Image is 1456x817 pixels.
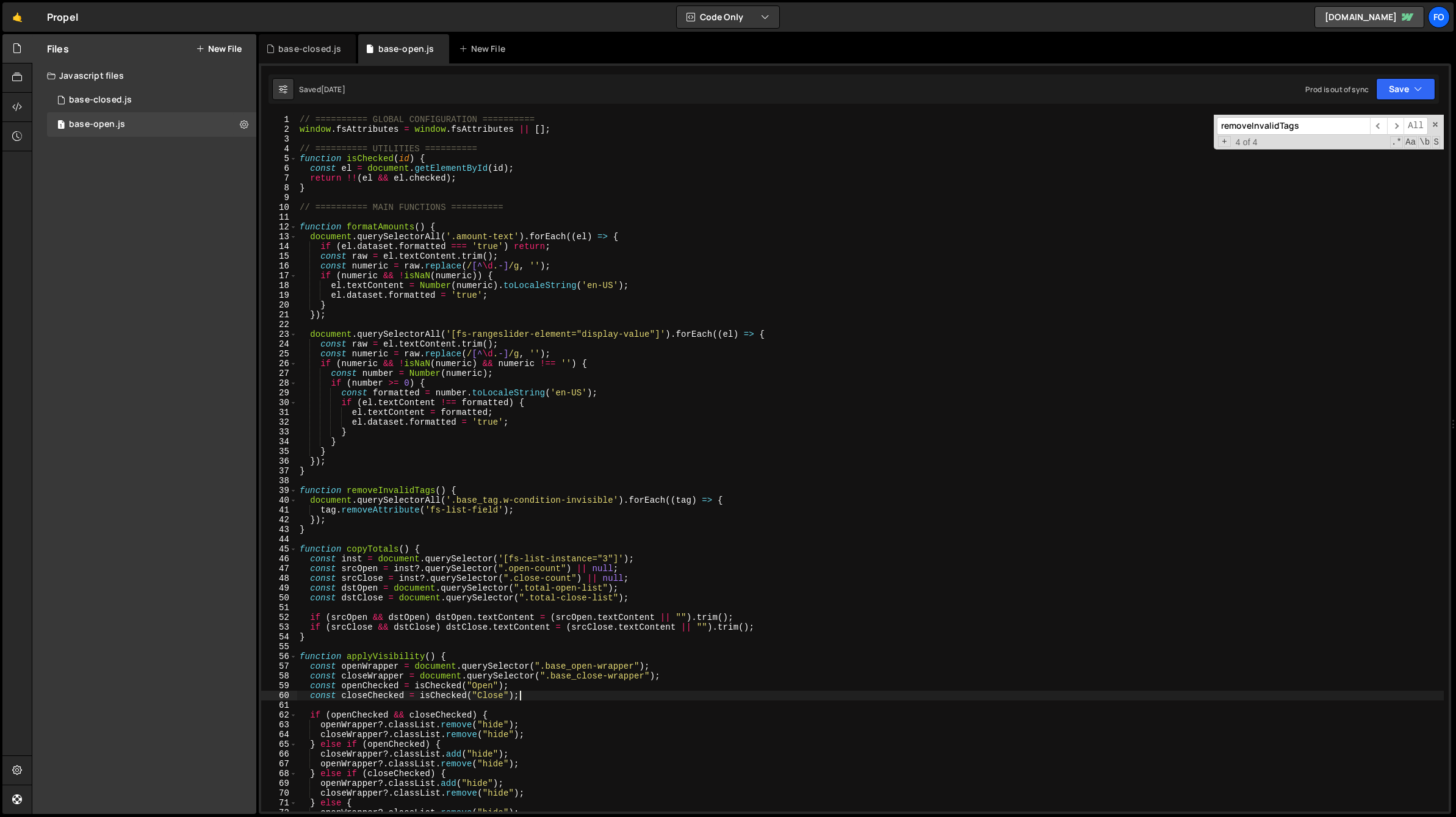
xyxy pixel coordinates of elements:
div: 55 [261,642,297,652]
button: Save [1376,78,1435,100]
div: 47 [261,564,297,574]
div: 26 [261,359,297,369]
div: 2 [261,124,297,134]
div: 22 [261,320,297,329]
span: Whole Word Search [1418,136,1431,148]
div: 8 [261,183,297,193]
div: base-open.js [378,43,434,55]
div: New File [459,43,510,55]
span: CaseSensitive Search [1404,136,1417,148]
div: 41 [261,505,297,515]
div: 5 [261,154,297,164]
div: 17 [261,271,297,281]
a: [DOMAIN_NAME] [1314,6,1424,28]
div: 39 [261,486,297,495]
div: base-closed.js [278,43,341,55]
span: Toggle Replace mode [1218,136,1231,147]
div: 4 [261,144,297,154]
div: 61 [261,700,297,710]
div: 18 [261,281,297,290]
div: 70 [261,788,297,798]
div: 67 [261,759,297,769]
div: 9 [261,193,297,203]
div: 66 [261,749,297,759]
div: 57 [261,661,297,671]
div: 59 [261,681,297,691]
div: 69 [261,779,297,788]
div: 31 [261,408,297,417]
div: 28 [261,378,297,388]
div: 30 [261,398,297,408]
span: ​ [1387,117,1404,135]
div: 17111/47186.js [47,112,256,137]
div: 44 [261,534,297,544]
div: 11 [261,212,297,222]
div: 60 [261,691,297,700]
a: fo [1428,6,1450,28]
div: [DATE] [321,84,345,95]
div: 64 [261,730,297,740]
div: Prod is out of sync [1305,84,1369,95]
div: 33 [261,427,297,437]
span: ​ [1370,117,1387,135]
div: 17111/47461.js [47,88,256,112]
div: 32 [261,417,297,427]
div: 43 [261,525,297,534]
div: 20 [261,300,297,310]
div: 46 [261,554,297,564]
div: 45 [261,544,297,554]
div: 24 [261,339,297,349]
div: 23 [261,329,297,339]
div: 48 [261,574,297,583]
div: 62 [261,710,297,720]
div: 3 [261,134,297,144]
span: 4 of 4 [1231,137,1263,147]
div: 71 [261,798,297,808]
div: 10 [261,203,297,212]
span: 1 [57,121,65,131]
button: New File [196,44,242,54]
div: 37 [261,466,297,476]
div: 35 [261,447,297,456]
div: base-open.js [69,119,125,130]
div: 49 [261,583,297,593]
div: 25 [261,349,297,359]
div: 15 [261,251,297,261]
div: 21 [261,310,297,320]
div: Saved [299,84,345,95]
span: Alt-Enter [1404,117,1428,135]
div: 19 [261,290,297,300]
span: RegExp Search [1390,136,1403,148]
div: 34 [261,437,297,447]
div: 68 [261,769,297,779]
div: Propel [47,10,78,24]
div: 40 [261,495,297,505]
h2: Files [47,42,69,56]
div: Javascript files [32,63,256,88]
div: 14 [261,242,297,251]
div: 7 [261,173,297,183]
div: 6 [261,164,297,173]
div: 42 [261,515,297,525]
button: Code Only [677,6,779,28]
div: 36 [261,456,297,466]
div: 13 [261,232,297,242]
div: 52 [261,613,297,622]
div: 50 [261,593,297,603]
span: Search In Selection [1432,136,1440,148]
div: 63 [261,720,297,730]
div: 54 [261,632,297,642]
a: 🤙 [2,2,32,32]
input: Search for [1217,117,1370,135]
div: 65 [261,740,297,749]
div: 53 [261,622,297,632]
div: 51 [261,603,297,613]
div: 56 [261,652,297,661]
div: 29 [261,388,297,398]
div: base-closed.js [69,95,132,106]
div: 27 [261,369,297,378]
div: 1 [261,115,297,124]
div: 58 [261,671,297,681]
div: 38 [261,476,297,486]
